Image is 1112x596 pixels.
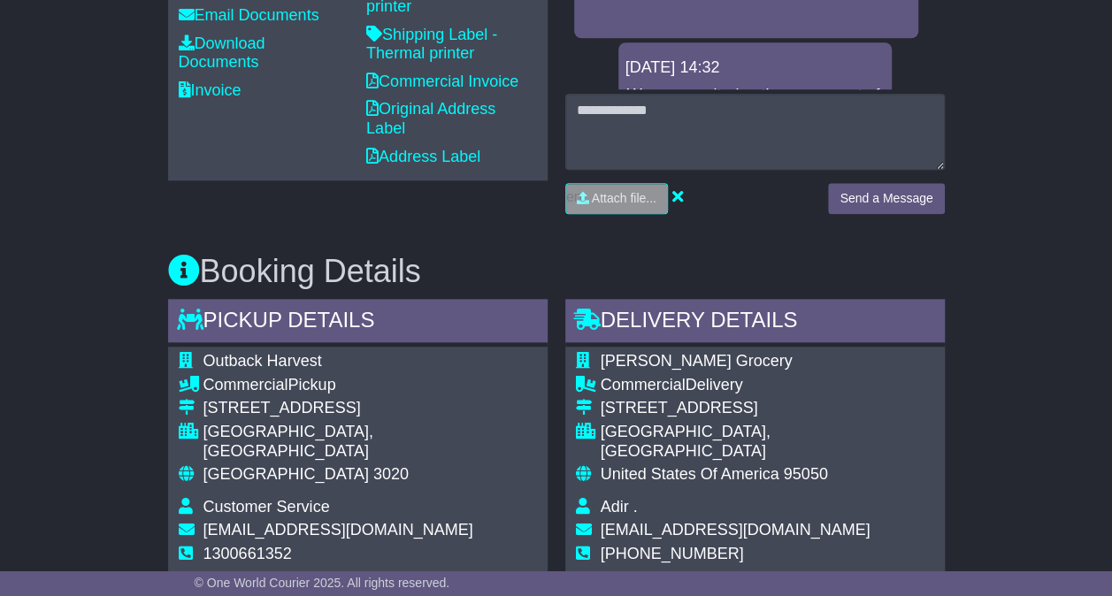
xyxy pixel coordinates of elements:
h3: Booking Details [168,254,945,289]
span: Customer Service [203,498,330,516]
span: United States Of America [601,465,779,483]
div: Delivery Details [565,299,945,347]
span: 95050 [784,465,828,483]
a: Email Documents [179,6,319,24]
div: [GEOGRAPHIC_DATA], [GEOGRAPHIC_DATA] [601,423,934,461]
a: Download Documents [179,34,265,72]
span: [EMAIL_ADDRESS][DOMAIN_NAME] [203,521,473,539]
span: 3020 [373,465,409,483]
a: Invoice [179,81,242,99]
a: Original Address Label [366,100,495,137]
div: [STREET_ADDRESS] [601,399,934,418]
p: We are monitoring the movement of the shipment. [627,86,883,124]
span: Outback Harvest [203,352,322,370]
span: [PHONE_NUMBER] [601,545,744,562]
span: [GEOGRAPHIC_DATA] [203,465,369,483]
div: Pickup [203,376,537,395]
span: Commercial [601,376,686,394]
span: 1300661352 [203,545,292,562]
div: [DATE] 14:32 [625,58,885,78]
a: Shipping Label - Thermal printer [366,26,497,63]
span: Adir . [601,498,638,516]
a: Address Label [366,148,480,165]
button: Send a Message [828,183,944,214]
div: [STREET_ADDRESS] [203,399,537,418]
a: Commercial Invoice [366,73,518,90]
span: [PERSON_NAME] Grocery [601,352,793,370]
span: © One World Courier 2025. All rights reserved. [195,576,450,590]
div: Delivery [601,376,934,395]
span: [EMAIL_ADDRESS][DOMAIN_NAME] [601,521,870,539]
span: Commercial [203,376,288,394]
div: Pickup Details [168,299,548,347]
div: [GEOGRAPHIC_DATA], [GEOGRAPHIC_DATA] [203,423,537,461]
